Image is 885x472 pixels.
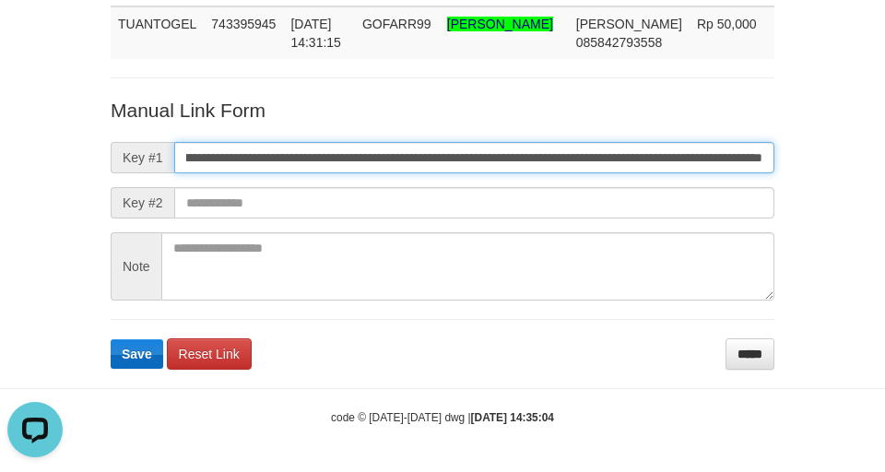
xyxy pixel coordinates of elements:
small: code © [DATE]-[DATE] dwg | [331,411,554,424]
strong: [DATE] 14:35:04 [471,411,554,424]
span: Copy 085842793558 to clipboard [576,35,662,50]
td: 743395945 [204,6,283,59]
button: Open LiveChat chat widget [7,7,63,63]
span: Rp 50,000 [697,17,757,31]
span: Note [111,232,161,301]
p: Manual Link Form [111,97,774,124]
span: GOFARR99 [362,17,431,31]
a: Reset Link [167,338,252,370]
span: [DATE] 14:31:15 [290,17,341,50]
span: Key #1 [111,142,174,173]
span: Key #2 [111,187,174,218]
span: Reset Link [179,347,240,361]
span: [PERSON_NAME] [576,17,682,31]
span: Nama rekening >18 huruf, harap diedit [447,17,553,31]
td: TUANTOGEL [111,6,204,59]
span: Save [122,347,152,361]
button: Save [111,339,163,369]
